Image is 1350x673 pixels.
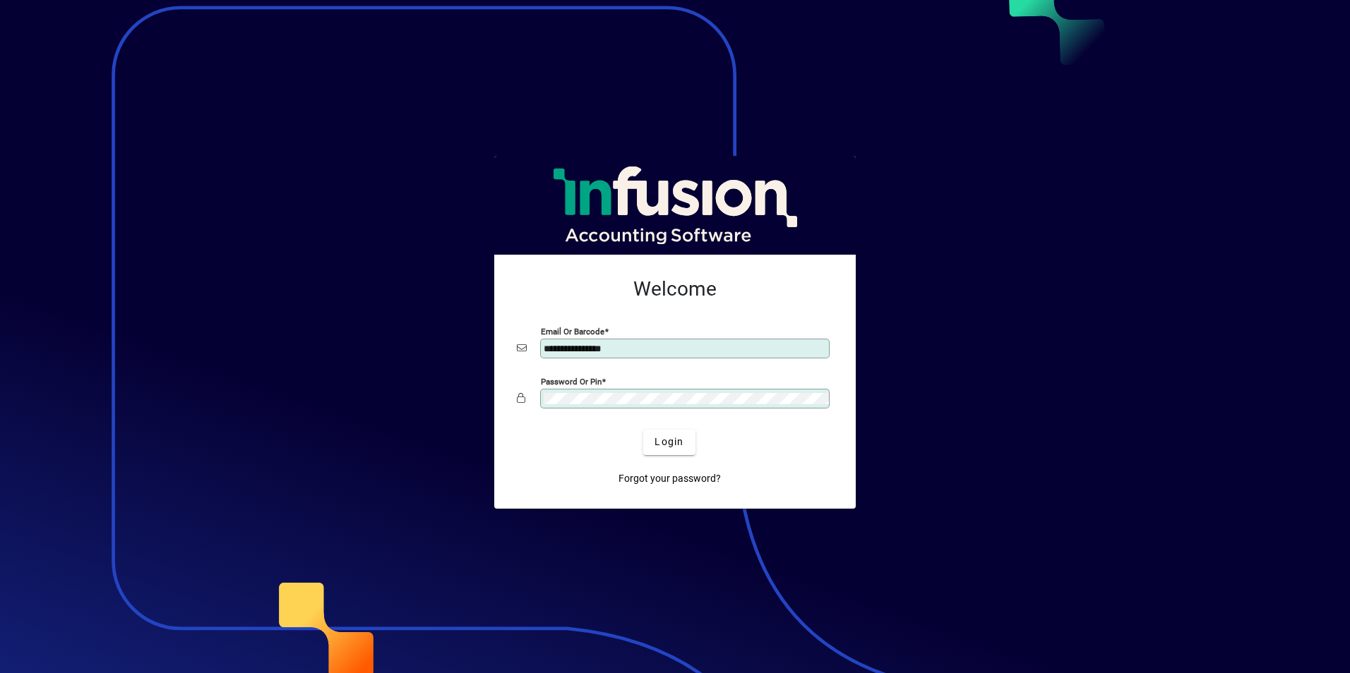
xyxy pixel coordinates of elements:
button: Login [643,430,695,455]
h2: Welcome [517,277,833,301]
span: Forgot your password? [619,471,721,486]
mat-label: Email or Barcode [541,326,604,336]
a: Forgot your password? [613,466,727,492]
span: Login [655,435,683,449]
mat-label: Password or Pin [541,376,602,386]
